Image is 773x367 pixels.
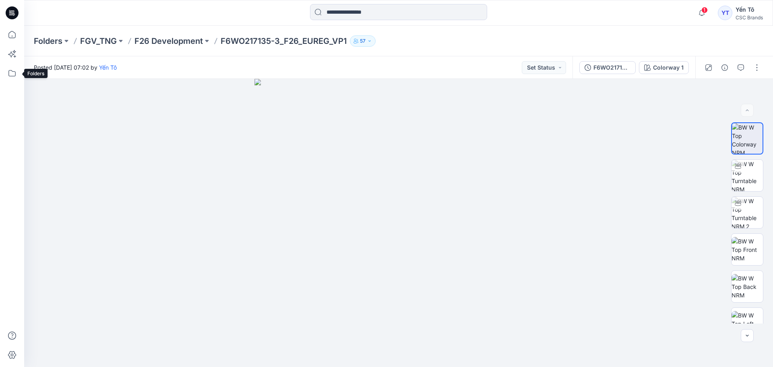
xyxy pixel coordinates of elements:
[221,35,347,47] p: F6WO217135-3_F26_EUREG_VP1
[80,35,117,47] a: FGV_TNG
[360,37,366,45] p: 57
[732,237,763,262] img: BW W Top Front NRM
[736,5,763,14] div: Yến Tô
[732,160,763,191] img: BW W Top Turntable NRM
[701,7,708,13] span: 1
[134,35,203,47] a: F26 Development
[732,123,763,154] img: BW W Top Colorway NRM
[736,14,763,21] div: CSC Brands
[34,35,62,47] a: Folders
[732,311,763,336] img: BW W Top Left NRM
[579,61,636,74] button: F6WO217135-3_F26_EUREG_VP1
[34,63,117,72] span: Posted [DATE] 07:02 by
[593,63,630,72] div: F6WO217135-3_F26_EUREG_VP1
[732,197,763,228] img: BW W Top Turntable NRM 2
[99,64,117,71] a: Yến Tô
[350,35,376,47] button: 57
[732,274,763,299] img: BW W Top Back NRM
[653,63,684,72] div: Colorway 1
[254,79,543,367] img: eyJhbGciOiJIUzI1NiIsImtpZCI6IjAiLCJzbHQiOiJzZXMiLCJ0eXAiOiJKV1QifQ.eyJkYXRhIjp7InR5cGUiOiJzdG9yYW...
[639,61,689,74] button: Colorway 1
[718,61,731,74] button: Details
[718,6,732,20] div: YT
